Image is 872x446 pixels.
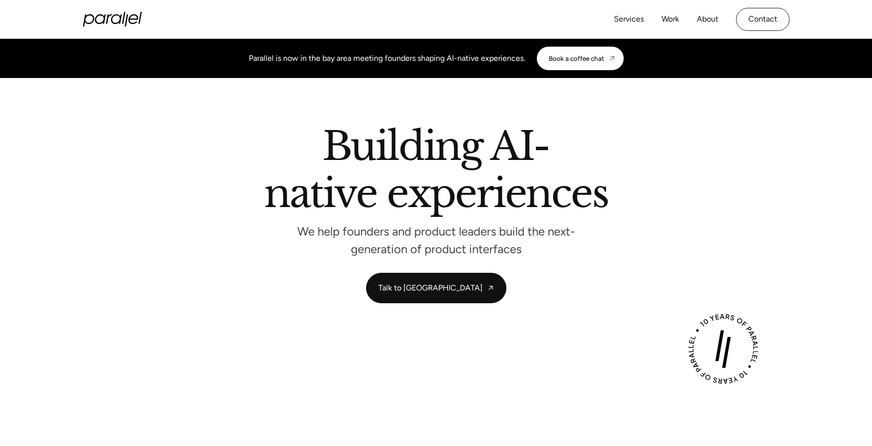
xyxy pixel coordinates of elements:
[614,12,644,26] a: Services
[537,47,624,70] a: Book a coffee chat
[608,54,616,62] img: CTA arrow image
[661,12,679,26] a: Work
[549,54,604,62] div: Book a coffee chat
[736,8,790,31] a: Contact
[249,52,525,64] div: Parallel is now in the bay area meeting founders shaping AI-native experiences.
[697,12,718,26] a: About
[289,227,583,253] p: We help founders and product leaders build the next-generation of product interfaces
[157,127,716,217] h2: Building AI-native experiences
[83,12,142,26] a: home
